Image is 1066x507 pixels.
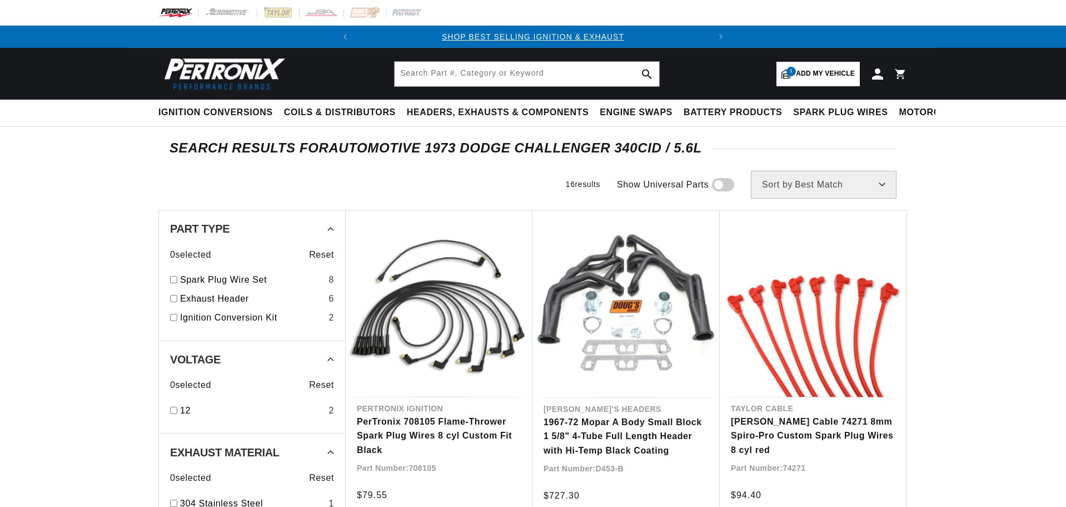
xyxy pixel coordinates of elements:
[284,107,396,119] span: Coils & Distributors
[170,471,211,485] span: 0 selected
[309,471,334,485] span: Reset
[635,62,659,86] button: search button
[776,62,860,86] a: 1Add my vehicle
[131,26,935,48] slideshow-component: Translation missing: en.sections.announcements.announcement_bar
[309,248,334,262] span: Reset
[788,100,893,126] summary: Spark Plug Wires
[356,31,710,43] div: 1 of 2
[328,311,334,325] div: 2
[278,100,401,126] summary: Coils & Distributors
[793,107,888,119] span: Spark Plug Wires
[158,55,286,93] img: Pertronix
[180,273,324,287] a: Spark Plug Wire Set
[894,100,971,126] summary: Motorcycle
[544,415,709,458] a: 1967-72 Mopar A Body Small Block 1 5/8" 4-Tube Full Length Header with Hi-Temp Black Coating
[751,171,896,199] select: Sort by
[180,403,324,418] a: 12
[762,180,793,189] span: Sort by
[442,32,624,41] a: SHOP BEST SELLING IGNITION & EXHAUST
[594,100,678,126] summary: Engine Swaps
[334,26,356,48] button: Translation missing: en.sections.announcements.previous_announcement
[170,248,211,262] span: 0 selected
[684,107,782,119] span: Battery Products
[180,292,324,306] a: Exhaust Header
[899,107,965,119] span: Motorcycle
[158,100,278,126] summary: Ignition Conversions
[678,100,788,126] summary: Battery Products
[786,67,796,76] span: 1
[566,180,600,189] span: 16 results
[356,31,710,43] div: Announcement
[309,378,334,392] span: Reset
[401,100,594,126] summary: Headers, Exhausts & Components
[170,378,211,392] span: 0 selected
[328,403,334,418] div: 2
[357,415,521,457] a: PerTronix 708105 Flame-Thrower Spark Plug Wires 8 cyl Custom Fit Black
[731,415,895,457] a: [PERSON_NAME] Cable 74271 8mm Spiro-Pro Custom Spark Plug Wires 8 cyl red
[796,68,855,79] span: Add my vehicle
[600,107,673,119] span: Engine Swaps
[328,273,334,287] div: 8
[170,223,230,234] span: Part Type
[170,447,280,458] span: Exhaust Material
[158,107,273,119] span: Ignition Conversions
[710,26,732,48] button: Translation missing: en.sections.announcements.next_announcement
[395,62,659,86] input: Search Part #, Category or Keyword
[170,142,896,154] div: SEARCH RESULTS FOR Automotive 1973 Dodge Challenger 340cid / 5.6L
[328,292,334,306] div: 6
[407,107,589,119] span: Headers, Exhausts & Components
[617,178,709,192] span: Show Universal Parts
[180,311,324,325] a: Ignition Conversion Kit
[170,354,221,365] span: Voltage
